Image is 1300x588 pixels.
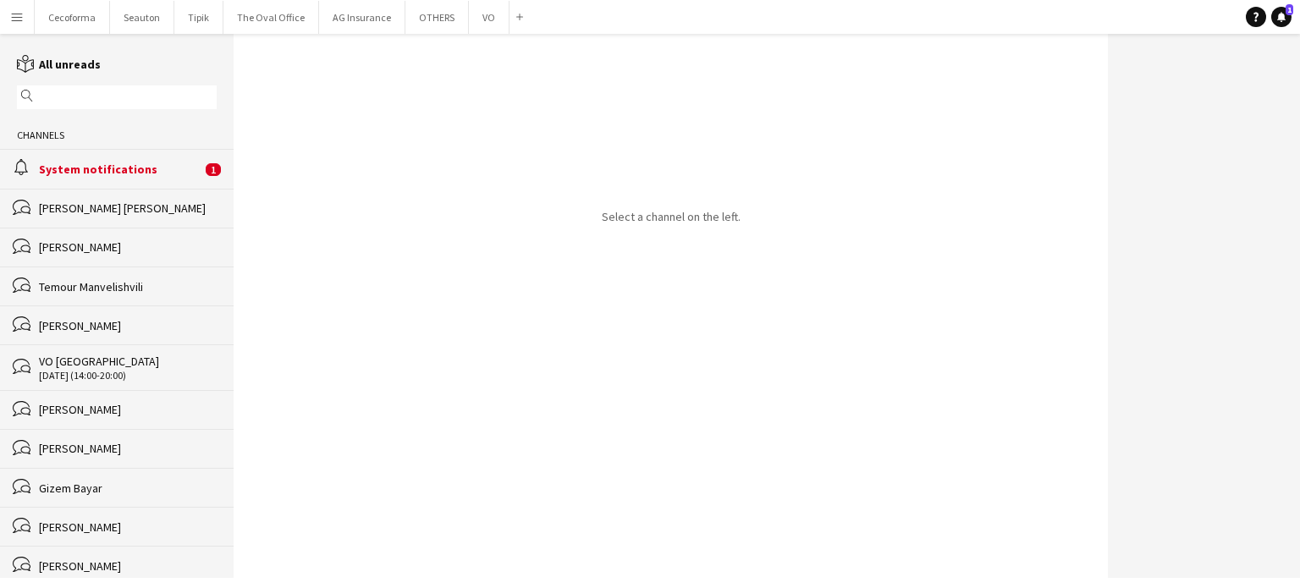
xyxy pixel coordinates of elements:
div: [PERSON_NAME] [PERSON_NAME] [39,201,217,216]
div: Temour Manvelishvili [39,279,217,294]
button: AG Insurance [319,1,405,34]
div: System notifications [39,162,201,177]
div: [PERSON_NAME] [39,441,217,456]
button: Seauton [110,1,174,34]
div: VO [GEOGRAPHIC_DATA] [39,354,217,369]
div: [DATE] (14:00-20:00) [39,370,217,382]
div: [PERSON_NAME] [39,402,217,417]
button: The Oval Office [223,1,319,34]
button: Cecoforma [35,1,110,34]
button: VO [469,1,510,34]
a: 1 [1271,7,1292,27]
div: [PERSON_NAME] [39,239,217,255]
div: Gizem Bayar [39,481,217,496]
button: OTHERS [405,1,469,34]
div: [PERSON_NAME] [39,318,217,333]
p: Select a channel on the left. [602,209,741,224]
span: 1 [206,163,221,176]
div: [PERSON_NAME] [39,558,217,574]
button: Tipik [174,1,223,34]
div: [PERSON_NAME] [39,519,217,535]
span: 1 [1286,4,1293,15]
a: All unreads [17,57,101,72]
